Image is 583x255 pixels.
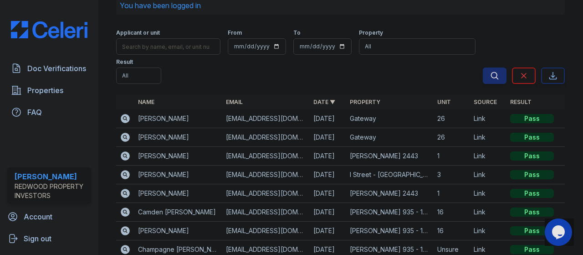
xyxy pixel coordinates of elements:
div: [PERSON_NAME] [15,171,87,182]
label: Property [359,29,383,36]
label: Applicant or unit [116,29,160,36]
div: Pass [510,226,554,235]
span: Properties [27,85,63,96]
td: [DATE] [310,166,346,184]
a: Source [474,99,497,105]
td: Link [470,166,506,184]
span: Doc Verifications [27,63,86,74]
div: Redwood Property Investors [15,182,87,200]
td: Link [470,109,506,128]
td: [PERSON_NAME] 2443 [346,184,434,203]
td: [DATE] [310,184,346,203]
td: 26 [434,128,470,147]
td: [DATE] [310,147,346,166]
td: 1 [434,147,470,166]
iframe: chat widget [545,219,574,246]
a: Account [4,208,95,226]
td: [EMAIL_ADDRESS][DOMAIN_NAME] [222,166,310,184]
div: Pass [510,208,554,217]
td: Link [470,222,506,240]
img: CE_Logo_Blue-a8612792a0a2168367f1c8372b55b34899dd931a85d93a1a3d3e32e68fde9ad4.png [4,21,95,38]
div: Pass [510,114,554,123]
div: Pass [510,189,554,198]
td: [PERSON_NAME] 935 - 1001 W - [GEOGRAPHIC_DATA] Apartments [346,222,434,240]
div: Pass [510,151,554,161]
td: Gateway [346,128,434,147]
label: Result [116,58,133,66]
td: [PERSON_NAME] [134,222,222,240]
a: Properties [7,81,91,99]
label: From [228,29,242,36]
a: Sign out [4,229,95,248]
a: Name [138,99,154,105]
td: [PERSON_NAME] [134,128,222,147]
td: [PERSON_NAME] [134,109,222,128]
td: [EMAIL_ADDRESS][DOMAIN_NAME] [222,203,310,222]
a: Property [350,99,380,105]
td: Link [470,147,506,166]
div: Pass [510,245,554,254]
td: [EMAIL_ADDRESS][DOMAIN_NAME] [222,184,310,203]
td: [PERSON_NAME] [134,147,222,166]
td: [EMAIL_ADDRESS][DOMAIN_NAME] [222,128,310,147]
td: [DATE] [310,109,346,128]
td: [PERSON_NAME] [134,184,222,203]
span: FAQ [27,107,42,118]
label: To [293,29,301,36]
td: [EMAIL_ADDRESS][DOMAIN_NAME] [222,109,310,128]
a: FAQ [7,103,91,121]
a: Result [510,99,532,105]
td: [PERSON_NAME] 935 - 1001 W - [GEOGRAPHIC_DATA] Apartments [346,203,434,222]
td: 16 [434,203,470,222]
a: Unit [437,99,451,105]
span: Account [24,211,52,222]
td: I Street - [GEOGRAPHIC_DATA] [346,166,434,184]
td: Link [470,184,506,203]
td: 16 [434,222,470,240]
a: Date ▼ [313,99,335,105]
td: Link [470,128,506,147]
a: Doc Verifications [7,59,91,78]
td: [DATE] [310,222,346,240]
div: Pass [510,133,554,142]
span: Sign out [24,233,51,244]
td: Link [470,203,506,222]
td: Gateway [346,109,434,128]
td: [EMAIL_ADDRESS][DOMAIN_NAME] [222,222,310,240]
td: 3 [434,166,470,184]
td: [EMAIL_ADDRESS][DOMAIN_NAME] [222,147,310,166]
td: [PERSON_NAME] 2443 [346,147,434,166]
input: Search by name, email, or unit number [116,38,220,55]
td: [DATE] [310,128,346,147]
td: 26 [434,109,470,128]
td: 1 [434,184,470,203]
a: Email [226,99,243,105]
td: [PERSON_NAME] [134,166,222,184]
td: Camden [PERSON_NAME] [134,203,222,222]
div: Pass [510,170,554,179]
td: [DATE] [310,203,346,222]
